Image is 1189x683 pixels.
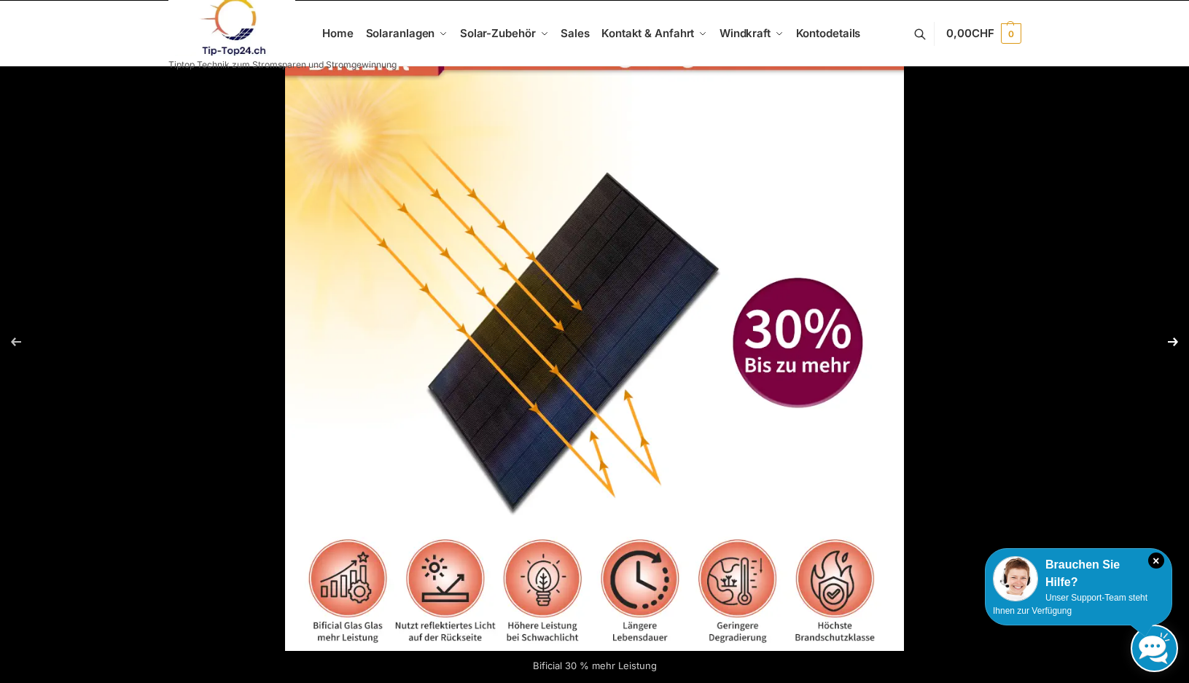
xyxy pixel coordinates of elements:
span: Unser Support-Team steht Ihnen zur Verfügung [993,593,1147,616]
a: Kontodetails [790,1,866,66]
span: Solar-Zubehör [460,26,536,40]
a: 0,00CHF 0 [946,12,1021,55]
a: Sales [555,1,596,66]
a: Solar-Zubehör [454,1,555,66]
a: Solaranlagen [359,1,453,66]
span: Solaranlagen [366,26,435,40]
i: Schließen [1148,553,1164,569]
span: 0,00 [946,26,994,40]
img: Customer service [993,556,1038,601]
span: Sales [561,26,590,40]
span: 0 [1001,23,1021,44]
span: Kontodetails [796,26,861,40]
span: CHF [972,26,994,40]
span: Kontakt & Anfahrt [601,26,694,40]
p: Tiptop Technik zum Stromsparen und Stromgewinnung [168,61,397,69]
div: Brauchen Sie Hilfe? [993,556,1164,591]
div: Bificial 30 % mehr Leistung [442,651,748,680]
span: Windkraft [720,26,771,40]
a: Kontakt & Anfahrt [596,1,714,66]
a: Windkraft [714,1,790,66]
img: Bificial 30 % mehr Leistung [285,32,904,651]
